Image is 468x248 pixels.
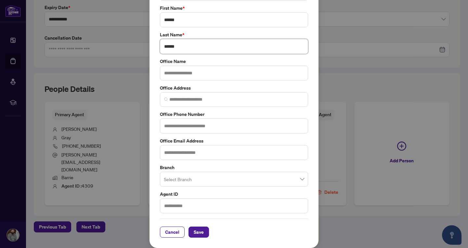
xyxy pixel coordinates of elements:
[160,227,185,238] button: Cancel
[160,84,308,92] label: Office Address
[160,5,308,12] label: First Name
[165,227,179,237] span: Cancel
[160,191,308,198] label: Agent ID
[188,227,209,238] button: Save
[194,227,204,237] span: Save
[160,164,308,171] label: Branch
[160,111,308,118] label: Office Phone Number
[160,137,308,144] label: Office Email Address
[160,31,308,38] label: Last Name
[164,97,168,101] img: search_icon
[160,58,308,65] label: Office Name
